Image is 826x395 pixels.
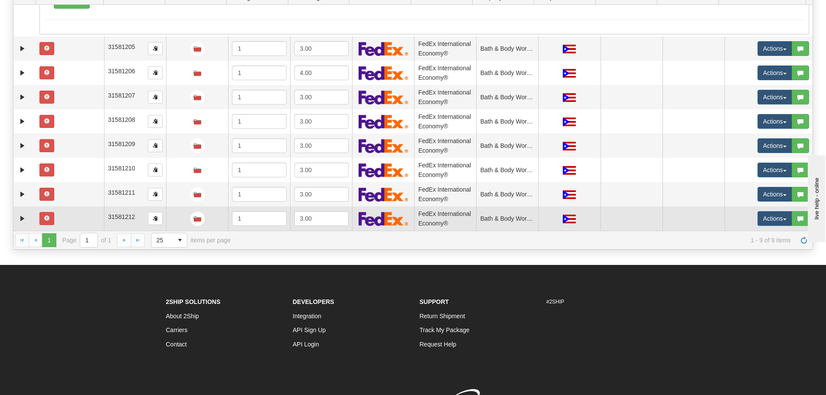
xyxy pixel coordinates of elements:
span: 31581212 [108,213,135,220]
img: PR [563,166,576,175]
td: Bath & Body Works Store #1075 [476,182,538,206]
span: Page sizes drop down [151,233,187,248]
a: Refresh [797,233,811,247]
span: 31581211 [108,189,135,196]
button: Copy to clipboard [148,163,163,176]
img: FedEx Express® [359,42,408,56]
a: Expand [17,68,28,78]
button: Copy to clipboard [148,115,163,128]
td: FedEx International Economy® [414,134,476,158]
td: FedEx International Economy® [414,61,476,85]
a: Request Help [420,341,457,348]
td: Bath & Body Works Store #92 [476,109,538,134]
a: Expand [17,43,28,54]
span: 31581206 [108,68,135,75]
img: File [190,42,205,56]
td: Bath & Body Works Store #33 [476,61,538,85]
a: Expand [17,213,28,224]
td: FedEx International Economy® [414,206,476,231]
img: FedEx Express® [359,90,408,104]
td: Bath & Body Works Store #1167 [476,206,538,231]
span: 31581207 [108,92,135,99]
td: Bath & Body Works Store #74 [476,85,538,109]
img: File [190,163,205,177]
a: Carriers [166,326,188,333]
span: Page of 1 [62,233,111,248]
strong: 2Ship Solutions [166,298,221,305]
a: Expand [17,116,28,127]
button: Copy to clipboard [148,212,163,225]
span: 31581209 [108,140,135,147]
td: FedEx International Economy® [414,182,476,206]
span: 25 [157,236,168,245]
td: FedEx International Economy® [414,36,476,61]
a: Integration [293,313,321,320]
td: FedEx International Economy® [414,85,476,109]
button: Copy to clipboard [148,91,163,104]
img: PR [563,142,576,150]
img: PR [563,118,576,126]
button: Copy to clipboard [148,66,163,79]
a: API Sign Up [293,326,326,333]
input: Page 1 [80,233,98,247]
div: live help - online [7,7,80,14]
img: FedEx Express® [359,66,408,80]
a: Expand [17,140,28,151]
a: Expand [17,165,28,176]
img: PR [563,215,576,223]
iframe: chat widget [806,153,825,242]
td: Bath & Body Works Store #421 [476,134,538,158]
img: FedEx Express® [359,187,408,202]
td: Bath & Body Works Store #732 [476,158,538,182]
a: Expand [17,92,28,103]
img: PR [563,69,576,78]
button: Actions [757,138,792,153]
button: Actions [757,211,792,226]
h6: #2SHIP [546,299,660,305]
a: Expand [17,189,28,200]
a: Track My Package [420,326,470,333]
img: PR [563,93,576,102]
img: File [190,66,205,80]
button: Actions [757,114,792,129]
img: FedEx Express® [359,163,408,177]
img: File [190,139,205,153]
td: FedEx International Economy® [414,158,476,182]
span: items per page [151,233,231,248]
span: 1 - 9 of 9 items [243,237,791,244]
img: PR [563,190,576,199]
img: PR [563,45,576,53]
button: Copy to clipboard [148,42,163,55]
img: File [190,212,205,226]
img: FedEx Express® [359,139,408,153]
a: API Login [293,341,319,348]
a: Contact [166,341,187,348]
button: Actions [757,187,792,202]
button: Copy to clipboard [148,139,163,152]
img: File [190,187,205,202]
td: FedEx International Economy® [414,109,476,134]
a: Return Shipment [420,313,465,320]
span: 31581205 [108,43,135,50]
span: 31581210 [108,165,135,172]
img: FedEx Express® [359,212,408,226]
a: About 2Ship [166,313,199,320]
button: Copy to clipboard [148,188,163,201]
button: Actions [757,90,792,104]
strong: Support [420,298,449,305]
span: 31581208 [108,116,135,123]
img: FedEx Express® [359,114,408,129]
img: File [190,114,205,129]
button: Actions [757,65,792,80]
span: select [173,233,187,247]
button: Actions [757,41,792,56]
span: Page 1 [42,233,56,247]
img: File [190,90,205,104]
td: Bath & Body Works Store #2425 [476,36,538,61]
button: Actions [757,163,792,177]
strong: Developers [293,298,334,305]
